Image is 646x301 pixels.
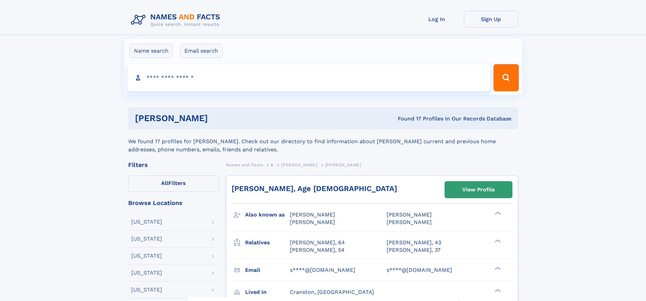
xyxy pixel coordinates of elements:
[325,163,361,167] span: [PERSON_NAME]
[387,239,441,246] a: [PERSON_NAME], 43
[410,11,464,27] a: Log In
[493,64,518,91] button: Search Button
[245,209,290,221] h3: Also known as
[131,253,162,259] div: [US_STATE]
[387,219,432,225] span: [PERSON_NAME]
[281,163,317,167] span: [PERSON_NAME]
[462,182,495,197] div: View Profile
[493,239,501,243] div: ❯
[180,44,222,58] label: Email search
[245,286,290,298] h3: Lived in
[131,270,162,276] div: [US_STATE]
[128,175,219,192] label: Filters
[128,162,219,168] div: Filters
[131,287,162,293] div: [US_STATE]
[161,180,168,186] span: All
[128,129,518,154] div: We found 17 profiles for [PERSON_NAME]. Check out our directory to find information about [PERSON...
[303,115,511,123] div: Found 17 Profiles In Our Records Database
[226,161,263,169] a: Names and Facts
[232,184,397,193] a: [PERSON_NAME], Age [DEMOGRAPHIC_DATA]
[445,182,512,198] a: View Profile
[128,11,226,29] img: Logo Names and Facts
[128,200,219,206] div: Browse Locations
[271,163,274,167] span: B
[290,211,335,218] span: [PERSON_NAME]
[493,211,501,215] div: ❯
[271,161,274,169] a: B
[130,44,173,58] label: Name search
[290,246,345,254] a: [PERSON_NAME], 54
[464,11,518,27] a: Sign Up
[493,288,501,293] div: ❯
[135,114,303,123] h1: [PERSON_NAME]
[387,211,432,218] span: [PERSON_NAME]
[290,219,335,225] span: [PERSON_NAME]
[131,219,162,225] div: [US_STATE]
[290,239,345,246] a: [PERSON_NAME], 64
[245,264,290,276] h3: Email
[131,236,162,242] div: [US_STATE]
[387,246,441,254] a: [PERSON_NAME], 37
[290,289,374,295] span: Cranston, [GEOGRAPHIC_DATA]
[281,161,317,169] a: [PERSON_NAME]
[245,237,290,248] h3: Relatives
[128,64,491,91] input: search input
[493,266,501,270] div: ❯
